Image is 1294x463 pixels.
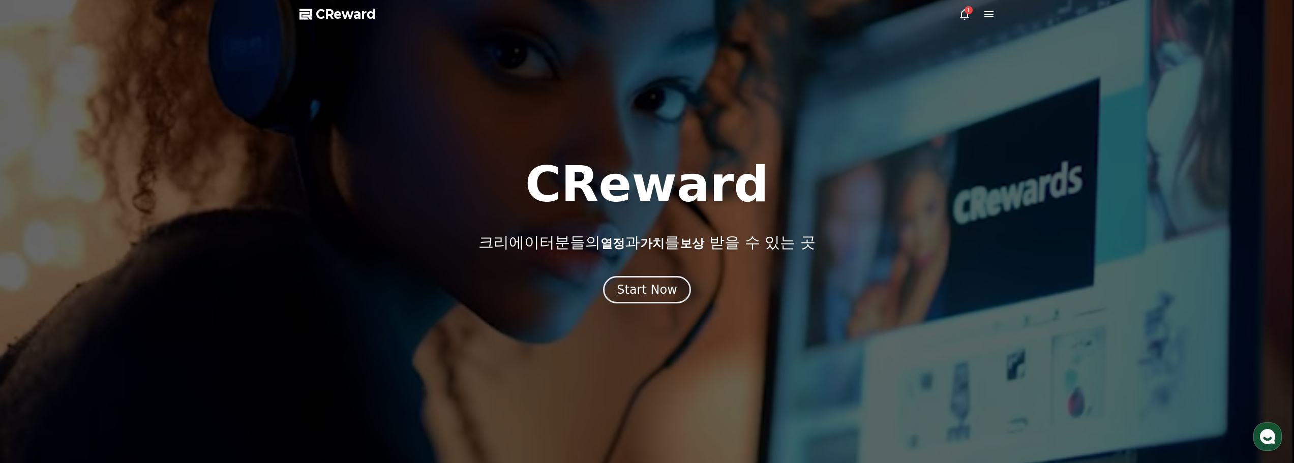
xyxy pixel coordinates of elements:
button: Start Now [603,276,691,303]
a: 1 [958,8,971,20]
span: CReward [316,6,376,22]
a: 대화 [67,322,131,348]
span: 가치 [640,236,665,251]
div: 1 [965,6,973,14]
a: 설정 [131,322,195,348]
a: CReward [299,6,376,22]
span: 보상 [680,236,704,251]
h1: CReward [525,160,769,209]
p: 크리에이터분들의 과 를 받을 수 있는 곳 [478,233,815,252]
span: 열정 [600,236,625,251]
div: Start Now [617,282,677,298]
span: 대화 [93,338,105,346]
span: 홈 [32,337,38,346]
a: 홈 [3,322,67,348]
span: 설정 [157,337,169,346]
a: Start Now [603,286,691,296]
